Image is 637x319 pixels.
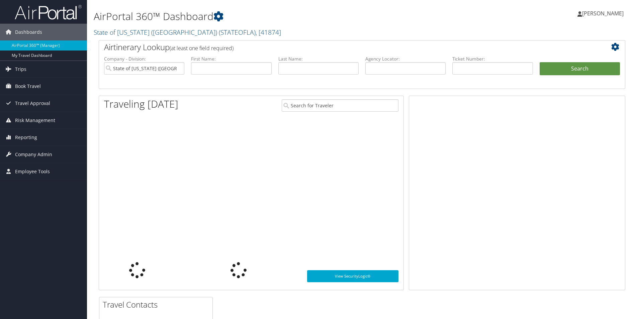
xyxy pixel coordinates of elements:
[15,61,26,78] span: Trips
[577,3,630,23] a: [PERSON_NAME]
[15,146,52,163] span: Company Admin
[15,163,50,180] span: Employee Tools
[15,24,42,40] span: Dashboards
[15,78,41,95] span: Book Travel
[452,56,533,62] label: Ticket Number:
[191,56,271,62] label: First Name:
[365,56,446,62] label: Agency Locator:
[15,129,37,146] span: Reporting
[540,62,620,76] button: Search
[170,44,234,52] span: (at least one field required)
[94,28,281,37] a: State of [US_STATE] ([GEOGRAPHIC_DATA])
[15,4,82,20] img: airportal-logo.png
[582,10,624,17] span: [PERSON_NAME]
[282,99,398,112] input: Search for Traveler
[94,9,451,23] h1: AirPortal 360™ Dashboard
[307,270,398,282] a: View SecurityLogic®
[104,41,576,53] h2: Airtinerary Lookup
[278,56,359,62] label: Last Name:
[256,28,281,37] span: , [ 41874 ]
[15,95,50,112] span: Travel Approval
[104,97,178,111] h1: Traveling [DATE]
[104,56,184,62] label: Company - Division:
[219,28,256,37] span: ( STATEOFLA )
[15,112,55,129] span: Risk Management
[103,299,212,310] h2: Travel Contacts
